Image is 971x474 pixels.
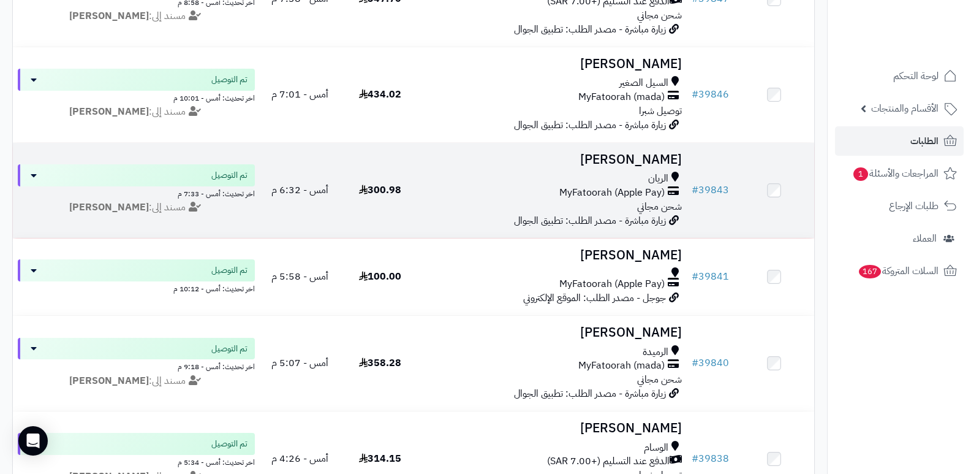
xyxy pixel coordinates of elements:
[637,8,682,23] span: شحن مجاني
[637,199,682,214] span: شحن مجاني
[853,167,869,182] span: 1
[913,230,937,247] span: العملاء
[425,57,682,71] h3: [PERSON_NAME]
[211,264,247,277] span: تم التوصيل
[18,359,255,372] div: اخر تحديث: أمس - 9:18 م
[835,159,964,188] a: المراجعات والأسئلة1
[18,91,255,104] div: اخر تحديث: أمس - 10:01 م
[889,197,939,215] span: طلبات الإرجاع
[835,126,964,156] a: الطلبات
[578,90,665,104] span: MyFatoorah (mada)
[559,277,665,291] span: MyFatoorah (Apple Pay)
[18,426,48,456] div: Open Intercom Messenger
[69,200,149,215] strong: [PERSON_NAME]
[692,87,698,102] span: #
[692,356,698,370] span: #
[211,343,247,355] span: تم التوصيل
[271,87,328,102] span: أمس - 7:01 م
[692,269,698,284] span: #
[211,169,247,182] span: تم التوصيل
[271,451,328,466] span: أمس - 4:26 م
[9,201,264,215] div: مسند إلى:
[359,451,401,466] span: 314.15
[639,104,682,118] span: توصيل شبرا
[692,451,729,466] a: #39838
[9,9,264,23] div: مسند إلى:
[852,165,939,182] span: المراجعات والأسئلة
[547,454,670,468] span: الدفع عند التسليم (+7.00 SAR)
[619,76,668,90] span: السيل الصغير
[69,104,149,119] strong: [PERSON_NAME]
[559,186,665,200] span: MyFatoorah (Apple Pay)
[692,451,698,466] span: #
[644,441,668,455] span: الوسام
[359,356,401,370] span: 358.28
[69,373,149,388] strong: [PERSON_NAME]
[18,186,255,199] div: اخر تحديث: أمس - 7:33 م
[425,421,682,435] h3: [PERSON_NAME]
[425,248,682,262] h3: [PERSON_NAME]
[835,224,964,253] a: العملاء
[692,183,729,197] a: #39843
[514,22,666,37] span: زيارة مباشرة - مصدر الطلب: تطبيق الجوال
[858,262,939,280] span: السلات المتروكة
[835,256,964,286] a: السلات المتروكة167
[893,67,939,85] span: لوحة التحكم
[271,183,328,197] span: أمس - 6:32 م
[9,374,264,388] div: مسند إلى:
[910,132,939,150] span: الطلبات
[871,100,939,117] span: الأقسام والمنتجات
[271,269,328,284] span: أمس - 5:58 م
[359,87,401,102] span: 434.02
[9,105,264,119] div: مسند إلى:
[523,291,666,305] span: جوجل - مصدر الطلب: الموقع الإلكتروني
[425,153,682,167] h3: [PERSON_NAME]
[637,372,682,387] span: شحن مجاني
[648,172,668,186] span: الريان
[18,455,255,468] div: اخر تحديث: أمس - 5:34 م
[692,356,729,370] a: #39840
[858,264,882,279] span: 167
[578,359,665,373] span: MyFatoorah (mada)
[359,269,401,284] span: 100.00
[514,213,666,228] span: زيارة مباشرة - مصدر الطلب: تطبيق الجوال
[18,281,255,294] div: اخر تحديث: أمس - 10:12 م
[514,118,666,132] span: زيارة مباشرة - مصدر الطلب: تطبيق الجوال
[692,87,729,102] a: #39846
[692,183,698,197] span: #
[514,386,666,401] span: زيارة مباشرة - مصدر الطلب: تطبيق الجوال
[211,438,247,450] span: تم التوصيل
[835,61,964,91] a: لوحة التحكم
[425,326,682,340] h3: [PERSON_NAME]
[211,74,247,86] span: تم التوصيل
[888,20,959,45] img: logo-2.png
[69,9,149,23] strong: [PERSON_NAME]
[835,191,964,221] a: طلبات الإرجاع
[692,269,729,284] a: #39841
[271,356,328,370] span: أمس - 5:07 م
[359,183,401,197] span: 300.98
[643,345,668,359] span: الرميدة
